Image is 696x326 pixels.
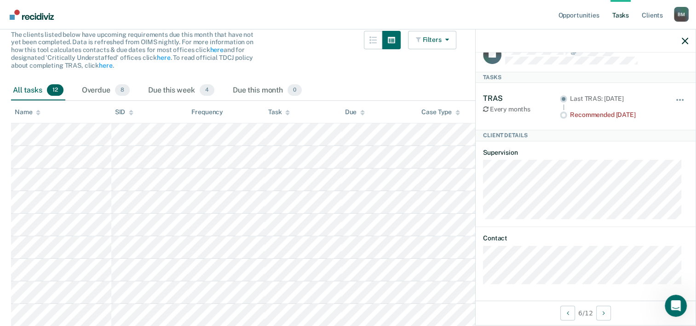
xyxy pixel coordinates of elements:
div: Last TRAS: [DATE] [570,95,662,103]
div: Due this week [146,81,216,101]
div: Recommended [DATE] [570,111,662,119]
button: Next Client [596,306,611,320]
button: Filters [408,31,457,49]
a: here [157,54,170,61]
div: Task [268,108,290,116]
img: Recidiviz [10,10,54,20]
div: Tasks [476,72,696,83]
dt: Contact [483,234,688,242]
div: SID [115,108,134,116]
div: Frequency [191,108,223,116]
dt: Supervision [483,149,688,157]
a: here [99,62,112,69]
span: 12 [47,84,63,96]
iframe: Intercom live chat [665,295,687,317]
div: Client Details [476,130,696,141]
div: Name [15,108,40,116]
span: The clients listed below have upcoming requirements due this month that have not yet been complet... [11,31,253,69]
span: 8 [115,84,130,96]
div: Overdue [80,81,132,101]
div: TRAS [483,94,560,103]
a: here [210,46,223,53]
div: B M [674,7,689,22]
button: Profile dropdown button [674,7,689,22]
div: Due [345,108,365,116]
div: Every months [483,105,560,113]
span: 4 [200,84,214,96]
div: Due this month [231,81,304,101]
div: All tasks [11,81,65,101]
div: 6 / 12 [476,301,696,325]
div: Case Type [421,108,460,116]
button: Previous Client [560,306,575,320]
span: 0 [288,84,302,96]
